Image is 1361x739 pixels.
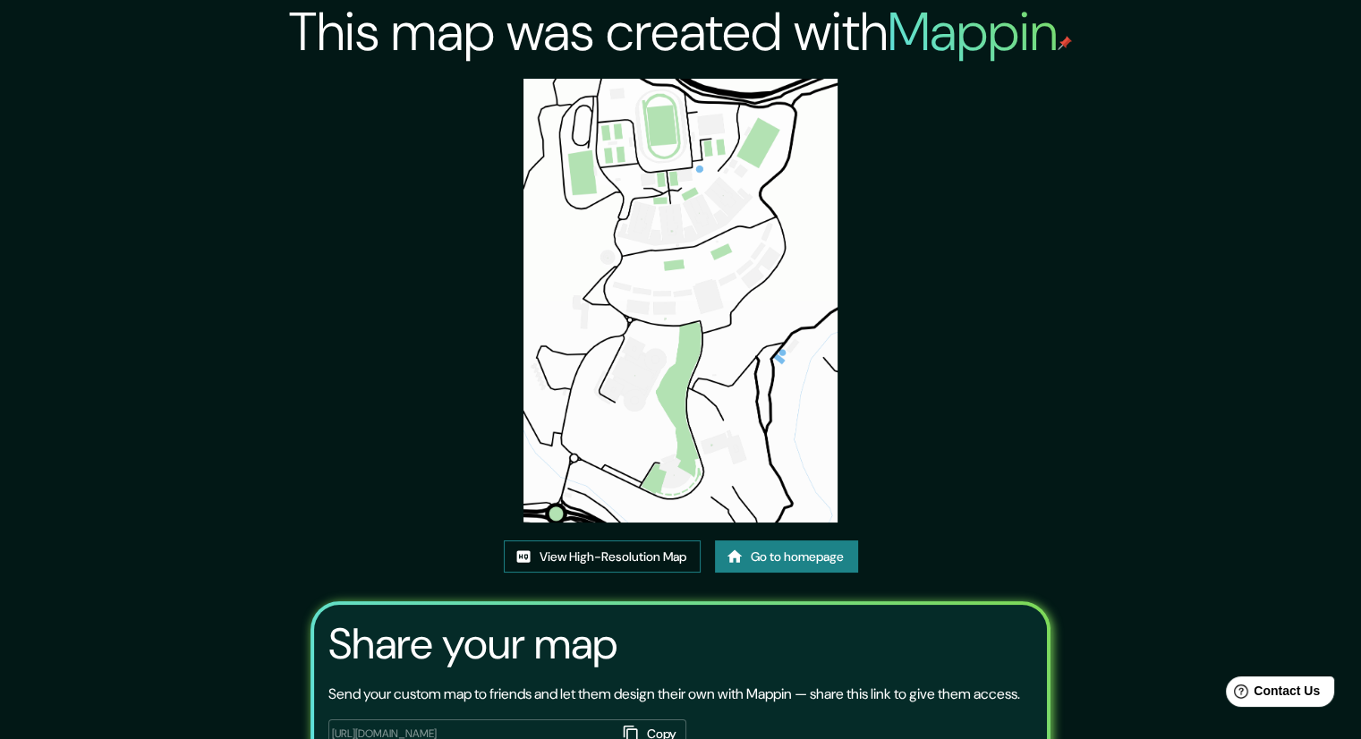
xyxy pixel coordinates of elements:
a: View High-Resolution Map [504,540,701,573]
a: Go to homepage [715,540,858,573]
img: created-map [523,79,837,522]
img: mappin-pin [1058,36,1072,50]
p: Send your custom map to friends and let them design their own with Mappin — share this link to gi... [328,684,1020,705]
iframe: Help widget launcher [1202,669,1341,719]
h3: Share your map [328,619,617,669]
